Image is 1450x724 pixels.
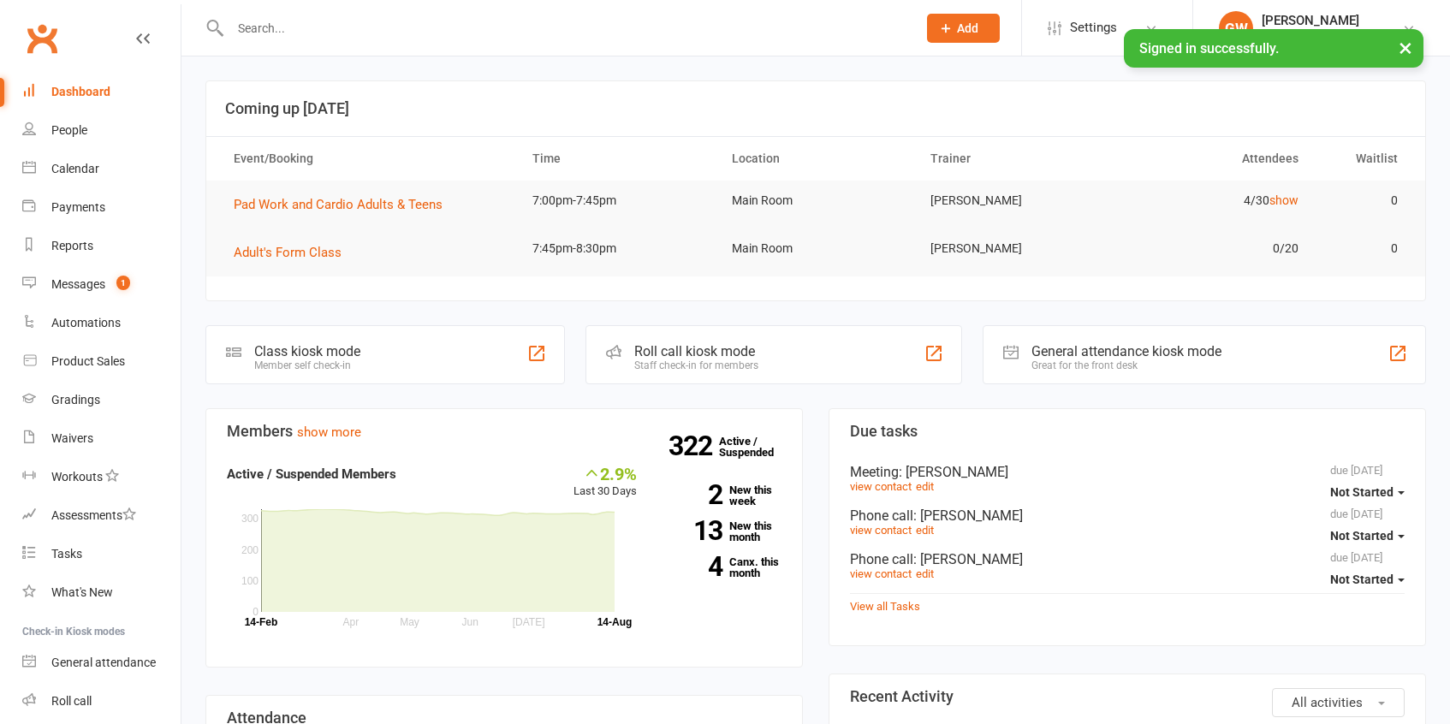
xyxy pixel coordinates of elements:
[850,480,912,493] a: view contact
[227,466,396,482] strong: Active / Suspended Members
[634,359,758,371] div: Staff check-in for members
[1330,573,1394,586] span: Not Started
[22,535,181,573] a: Tasks
[22,111,181,150] a: People
[1262,13,1402,28] div: [PERSON_NAME]
[51,85,110,98] div: Dashboard
[51,162,99,175] div: Calendar
[1330,564,1405,595] button: Not Started
[51,656,156,669] div: General attendance
[234,197,443,212] span: Pad Work and Cardio Adults & Teens
[957,21,978,35] span: Add
[234,245,342,260] span: Adult's Form Class
[850,524,912,537] a: view contact
[254,359,360,371] div: Member self check-in
[1269,193,1298,207] a: show
[22,573,181,612] a: What's New
[716,228,916,269] td: Main Room
[1330,520,1405,551] button: Not Started
[116,276,130,290] span: 1
[663,520,782,543] a: 13New this month
[51,508,136,522] div: Assessments
[663,554,722,579] strong: 4
[850,507,1405,524] div: Phone call
[850,688,1405,705] h3: Recent Activity
[51,354,125,368] div: Product Sales
[22,304,181,342] a: Automations
[1330,485,1394,499] span: Not Started
[51,470,103,484] div: Workouts
[22,342,181,381] a: Product Sales
[51,431,93,445] div: Waivers
[225,16,905,40] input: Search...
[916,524,934,537] a: edit
[51,694,92,708] div: Roll call
[22,265,181,304] a: Messages 1
[22,150,181,188] a: Calendar
[227,423,781,440] h3: Members
[850,600,920,613] a: View all Tasks
[234,194,455,215] button: Pad Work and Cardio Adults & Teens
[1114,228,1314,269] td: 0/20
[916,480,934,493] a: edit
[915,228,1114,269] td: [PERSON_NAME]
[1330,477,1405,507] button: Not Started
[1031,343,1221,359] div: General attendance kiosk mode
[716,137,916,181] th: Location
[1314,137,1413,181] th: Waitlist
[1314,228,1413,269] td: 0
[51,547,82,561] div: Tasks
[1139,40,1279,56] span: Signed in successfully.
[22,73,181,111] a: Dashboard
[913,507,1023,524] span: : [PERSON_NAME]
[899,464,1008,480] span: : [PERSON_NAME]
[22,682,181,721] a: Roll call
[22,458,181,496] a: Workouts
[22,381,181,419] a: Gradings
[51,123,87,137] div: People
[51,277,105,291] div: Messages
[254,343,360,359] div: Class kiosk mode
[51,393,100,407] div: Gradings
[1390,29,1421,66] button: ×
[517,137,716,181] th: Time
[850,464,1405,480] div: Meeting
[719,423,794,471] a: 322Active / Suspended
[22,644,181,682] a: General attendance kiosk mode
[1292,695,1363,710] span: All activities
[850,567,912,580] a: view contact
[1031,359,1221,371] div: Great for the front desk
[297,424,361,440] a: show more
[1219,11,1253,45] div: GW
[927,14,1000,43] button: Add
[1114,137,1314,181] th: Attendees
[850,551,1405,567] div: Phone call
[218,137,517,181] th: Event/Booking
[716,181,916,221] td: Main Room
[663,518,722,543] strong: 13
[663,556,782,579] a: 4Canx. this month
[916,567,934,580] a: edit
[1314,181,1413,221] td: 0
[1070,9,1117,47] span: Settings
[225,100,1406,117] h3: Coming up [DATE]
[915,181,1114,221] td: [PERSON_NAME]
[663,482,722,507] strong: 2
[573,464,637,483] div: 2.9%
[573,464,637,501] div: Last 30 Days
[51,585,113,599] div: What's New
[51,239,93,252] div: Reports
[1262,28,1402,44] div: Head Academy Leichhardt
[669,433,719,459] strong: 322
[913,551,1023,567] span: : [PERSON_NAME]
[1272,688,1405,717] button: All activities
[517,228,716,269] td: 7:45pm-8:30pm
[22,419,181,458] a: Waivers
[517,181,716,221] td: 7:00pm-7:45pm
[915,137,1114,181] th: Trainer
[51,316,121,329] div: Automations
[850,423,1405,440] h3: Due tasks
[634,343,758,359] div: Roll call kiosk mode
[663,484,782,507] a: 2New this week
[21,17,63,60] a: Clubworx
